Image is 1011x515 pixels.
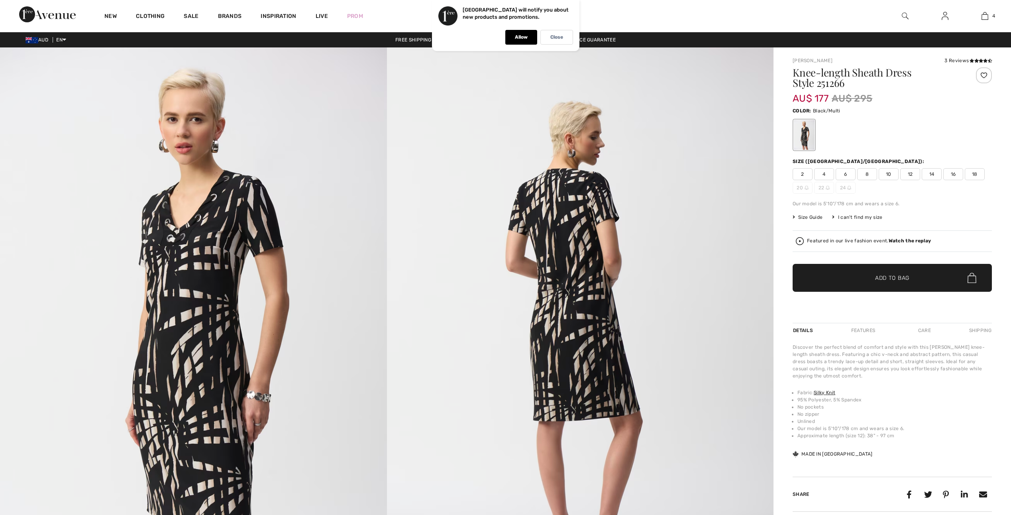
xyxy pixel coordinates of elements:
[218,13,242,21] a: Brands
[316,12,328,20] a: Live
[793,67,959,88] h1: Knee-length Sheath Dress Style 251266
[793,491,809,497] span: Share
[104,13,117,21] a: New
[813,108,840,114] span: Black/Multi
[944,57,992,64] div: 3 Reviews
[943,168,963,180] span: 16
[796,237,804,245] img: Watch the replay
[805,186,809,190] img: ring-m.svg
[515,34,528,40] p: Allow
[847,186,851,190] img: ring-m.svg
[935,11,955,21] a: Sign In
[136,13,165,21] a: Clothing
[550,34,563,40] p: Close
[797,411,992,418] li: No zipper
[793,344,992,379] div: Discover the perfect blend of comfort and style with this [PERSON_NAME] knee-length sheath dress....
[26,37,51,43] span: AUD
[857,168,877,180] span: 8
[794,120,815,150] div: Black/Multi
[463,7,569,20] p: [GEOGRAPHIC_DATA] will notify you about new products and promotions.
[793,58,832,63] a: [PERSON_NAME]
[545,37,622,43] a: Lowest Price Guarantee
[911,323,938,338] div: Care
[793,158,926,165] div: Size ([GEOGRAPHIC_DATA]/[GEOGRAPHIC_DATA]):
[826,186,830,190] img: ring-m.svg
[793,168,813,180] span: 2
[797,418,992,425] li: Unlined
[832,91,872,106] span: AU$ 295
[814,182,834,194] span: 22
[992,12,995,20] span: 4
[797,396,992,403] li: 95% Polyester, 5% Spandex
[793,108,811,114] span: Color:
[900,168,920,180] span: 12
[902,11,909,21] img: search the website
[389,37,493,43] a: Free shipping on orders over $180
[19,6,76,22] img: 1ère Avenue
[793,200,992,207] div: Our model is 5'10"/178 cm and wears a size 6.
[807,238,931,244] div: Featured in our live fashion event.
[967,323,992,338] div: Shipping
[836,168,856,180] span: 6
[184,13,198,21] a: Sale
[879,168,899,180] span: 10
[793,264,992,292] button: Add to Bag
[261,13,296,21] span: Inspiration
[797,389,992,396] li: Fabric:
[965,11,1004,21] a: 4
[844,323,882,338] div: Features
[797,432,992,439] li: Approximate length (size 12): 38" - 97 cm
[965,168,985,180] span: 18
[793,182,813,194] span: 20
[793,323,815,338] div: Details
[793,214,823,221] span: Size Guide
[793,450,873,458] div: Made in [GEOGRAPHIC_DATA]
[797,403,992,411] li: No pockets
[793,85,828,104] span: AU$ 177
[814,168,834,180] span: 4
[836,182,856,194] span: 24
[889,238,931,244] strong: Watch the replay
[832,214,882,221] div: I can't find my size
[982,11,988,21] img: My Bag
[797,425,992,432] li: Our model is 5'10"/178 cm and wears a size 6.
[942,11,948,21] img: My Info
[26,37,38,43] img: Australian Dollar
[922,168,942,180] span: 14
[814,390,835,395] a: Silky Knit
[968,273,976,283] img: Bag.svg
[875,274,909,282] span: Add to Bag
[56,37,66,43] span: EN
[347,12,363,20] a: Prom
